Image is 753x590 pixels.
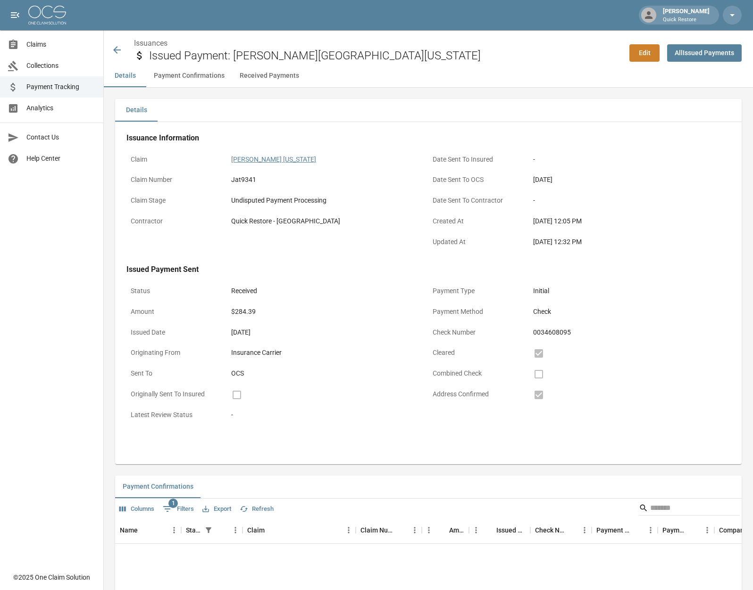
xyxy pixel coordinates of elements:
[687,524,700,537] button: Sort
[533,328,726,337] div: 0034608095
[126,303,227,321] p: Amount
[342,523,356,537] button: Menu
[26,40,96,49] span: Claims
[186,517,202,543] div: Status
[181,517,243,543] div: Status
[126,364,227,383] p: Sent To
[428,323,529,342] p: Check Number
[265,524,278,537] button: Sort
[428,303,529,321] p: Payment Method
[596,517,630,543] div: Payment Method
[26,132,96,142] span: Contact Us
[126,191,227,210] p: Claim Stage
[231,175,424,185] div: Jat9341
[28,6,66,25] img: ocs-logo-white-transparent.png
[533,155,726,164] div: -
[104,65,753,87] div: anchor tabs
[533,196,726,205] div: -
[231,410,424,420] div: -
[469,523,483,537] button: Menu
[237,502,276,516] button: Refresh
[496,517,526,543] div: Issued Date
[231,348,424,358] div: Insurance Carrier
[422,523,436,537] button: Menu
[126,150,227,169] p: Claim
[231,216,424,226] div: Quick Restore - [GEOGRAPHIC_DATA]
[231,286,424,296] div: Received
[138,524,151,537] button: Sort
[533,237,726,247] div: [DATE] 12:32 PM
[658,517,714,543] div: Payment Type
[535,517,564,543] div: Check Number
[115,475,201,498] button: Payment Confirmations
[629,44,660,62] a: Edit
[126,212,227,230] p: Contractor
[146,65,232,87] button: Payment Confirmations
[134,38,622,49] nav: breadcrumb
[126,265,730,274] h4: Issued Payment Sent
[428,150,529,169] p: Date Sent To Insured
[202,524,215,537] div: 1 active filter
[202,524,215,537] button: Show filters
[422,517,469,543] div: Amount
[232,65,307,87] button: Received Payments
[167,523,181,537] button: Menu
[428,233,529,251] p: Updated At
[360,517,394,543] div: Claim Number
[200,502,234,516] button: Export
[115,99,158,122] button: Details
[247,517,265,543] div: Claim
[26,82,96,92] span: Payment Tracking
[231,328,424,337] div: [DATE]
[533,175,726,185] div: [DATE]
[428,344,529,362] p: Cleared
[115,475,742,498] div: related-list tabs
[126,282,227,300] p: Status
[126,344,227,362] p: Originating From
[126,133,730,143] h4: Issuance Information
[577,523,592,537] button: Menu
[126,171,227,189] p: Claim Number
[26,103,96,113] span: Analytics
[134,39,167,48] a: Issuances
[13,573,90,582] div: © 2025 One Claim Solution
[115,517,181,543] div: Name
[428,364,529,383] p: Combined Check
[126,323,227,342] p: Issued Date
[231,196,424,205] div: Undisputed Payment Processing
[662,517,687,543] div: Payment Type
[6,6,25,25] button: open drawer
[428,191,529,210] p: Date Sent To Contractor
[408,523,422,537] button: Menu
[663,16,710,24] p: Quick Restore
[126,385,227,403] p: Originally Sent To Insured
[243,517,356,543] div: Claim
[644,523,658,537] button: Menu
[120,517,138,543] div: Name
[149,49,622,63] h2: Issued Payment: [PERSON_NAME][GEOGRAPHIC_DATA][US_STATE]
[436,524,449,537] button: Sort
[428,385,529,403] p: Address Confirmed
[160,501,196,516] button: Show filters
[231,307,424,317] div: $284.39
[394,524,408,537] button: Sort
[126,406,227,424] p: Latest Review Status
[428,282,529,300] p: Payment Type
[639,500,740,517] div: Search
[483,524,496,537] button: Sort
[449,517,464,543] div: Amount
[231,156,316,163] a: [PERSON_NAME] [US_STATE]
[26,154,96,164] span: Help Center
[533,286,726,296] div: Initial
[533,307,726,317] div: Check
[667,44,742,62] a: AllIssued Payments
[592,517,658,543] div: Payment Method
[231,369,424,378] div: OCS
[228,523,243,537] button: Menu
[469,517,530,543] div: Issued Date
[168,499,178,508] span: 1
[428,171,529,189] p: Date Sent To OCS
[115,99,742,122] div: details tabs
[356,517,422,543] div: Claim Number
[659,7,713,24] div: [PERSON_NAME]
